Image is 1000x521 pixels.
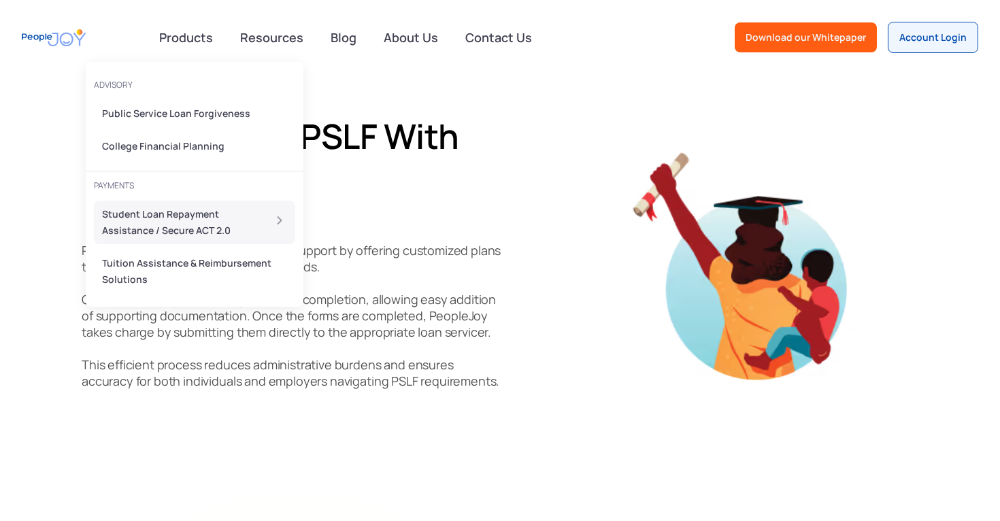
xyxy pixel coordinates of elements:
[151,24,221,51] div: Products
[94,250,295,293] a: Tuition Assistance & Reimbursement Solutions
[82,242,501,389] p: PeopleJoy’s platform transforms PSLF support by offering customized plans tailored to each employ...
[94,176,295,195] div: PAYMENTS
[102,255,279,288] div: Tuition Assistance & Reimbursement Solutions
[102,138,279,154] div: College Financial Planning
[94,100,295,127] a: Public Service Loan Forgiveness
[94,201,295,244] a: Student Loan Repayment Assistance / Secure ACT 2.0
[22,22,86,53] a: home
[735,22,877,52] a: Download our Whitepaper
[94,75,295,95] div: advisory
[102,105,279,122] div: Public Service Loan Forgiveness
[86,51,303,307] nav: Products
[232,22,312,52] a: Resources
[621,144,863,384] img: Improve-Your-Employee-Retention-Rate-PeopleJoy
[899,31,967,44] div: Account Login
[746,31,866,44] div: Download our Whitepaper
[376,22,446,52] a: About Us
[888,22,978,53] a: Account Login
[102,206,255,239] div: Student Loan Repayment Assistance / Secure ACT 2.0
[457,22,540,52] a: Contact Us
[322,22,365,52] a: Blog
[94,133,295,160] a: College Financial Planning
